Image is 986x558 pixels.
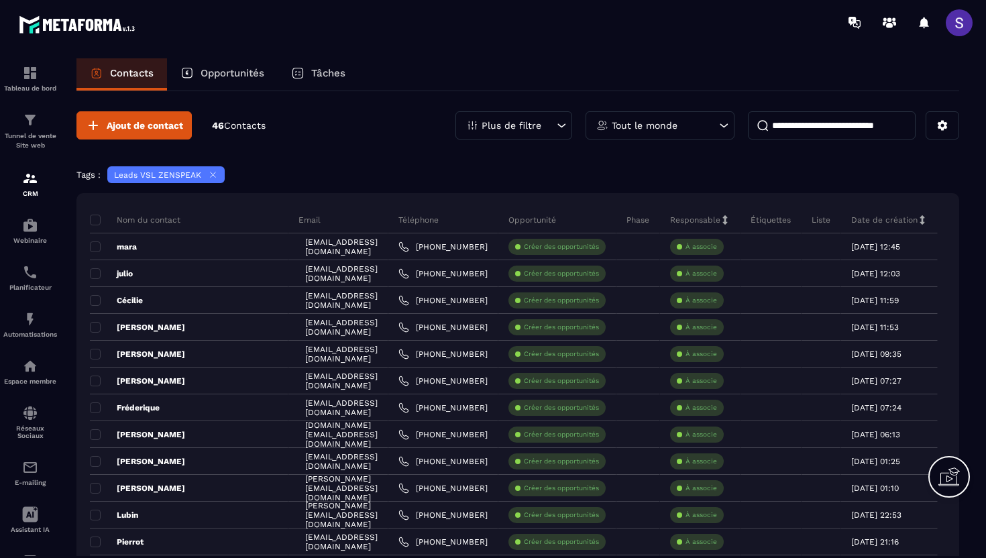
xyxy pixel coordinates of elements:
p: [DATE] 22:53 [851,510,901,520]
p: Créer des opportunités [524,403,599,412]
p: Pierrot [90,537,144,547]
p: Assistant IA [3,526,57,533]
p: Opportunité [508,215,556,225]
p: Opportunités [201,67,264,79]
a: [PHONE_NUMBER] [398,322,488,333]
p: À associe [686,376,717,386]
a: automationsautomationsEspace membre [3,348,57,395]
a: automationsautomationsAutomatisations [3,301,57,348]
a: formationformationCRM [3,160,57,207]
p: Créer des opportunités [524,430,599,439]
p: Créer des opportunités [524,537,599,547]
p: Créer des opportunités [524,242,599,252]
a: social-networksocial-networkRéseaux Sociaux [3,395,57,449]
a: automationsautomationsWebinaire [3,207,57,254]
a: [PHONE_NUMBER] [398,483,488,494]
img: automations [22,358,38,374]
p: [PERSON_NAME] [90,349,185,359]
p: Lubin [90,510,138,520]
button: Ajout de contact [76,111,192,139]
p: Contacts [110,67,154,79]
p: Tags : [76,170,101,180]
p: Tunnel de vente Site web [3,131,57,150]
p: Tâches [311,67,345,79]
a: schedulerschedulerPlanificateur [3,254,57,301]
p: CRM [3,190,57,197]
p: Date de création [851,215,918,225]
p: Webinaire [3,237,57,244]
p: Espace membre [3,378,57,385]
p: À associe [686,323,717,332]
img: automations [22,217,38,233]
a: [PHONE_NUMBER] [398,510,488,520]
p: À associe [686,430,717,439]
p: À associe [686,457,717,466]
a: Contacts [76,58,167,91]
p: E-mailing [3,479,57,486]
a: [PHONE_NUMBER] [398,268,488,279]
p: À associe [686,296,717,305]
p: À associe [686,349,717,359]
p: À associe [686,403,717,412]
p: Créer des opportunités [524,376,599,386]
p: [DATE] 12:45 [851,242,900,252]
p: À associe [686,537,717,547]
p: À associe [686,242,717,252]
a: [PHONE_NUMBER] [398,349,488,359]
img: formation [22,112,38,128]
a: [PHONE_NUMBER] [398,537,488,547]
a: Opportunités [167,58,278,91]
p: Créer des opportunités [524,349,599,359]
p: [PERSON_NAME] [90,483,185,494]
p: Email [298,215,321,225]
a: [PHONE_NUMBER] [398,429,488,440]
p: [DATE] 12:03 [851,269,900,278]
p: Créer des opportunités [524,296,599,305]
a: [PHONE_NUMBER] [398,295,488,306]
a: [PHONE_NUMBER] [398,456,488,467]
p: Cécilie [90,295,143,306]
p: Réseaux Sociaux [3,425,57,439]
p: [DATE] 11:59 [851,296,899,305]
a: Assistant IA [3,496,57,543]
a: formationformationTunnel de vente Site web [3,102,57,160]
p: Leads VSL ZENSPEAK [114,170,201,180]
img: formation [22,170,38,186]
p: Phase [626,215,649,225]
p: [DATE] 07:24 [851,403,901,412]
span: Contacts [224,120,266,131]
a: emailemailE-mailing [3,449,57,496]
p: [PERSON_NAME] [90,456,185,467]
p: [PERSON_NAME] [90,429,185,440]
p: [DATE] 11:53 [851,323,899,332]
p: Créer des opportunités [524,269,599,278]
p: 46 [212,119,266,132]
p: Responsable [670,215,720,225]
a: [PHONE_NUMBER] [398,402,488,413]
p: Fréderique [90,402,160,413]
img: logo [19,12,140,37]
img: formation [22,65,38,81]
p: Tout le monde [612,121,677,130]
p: [DATE] 06:13 [851,430,900,439]
p: Nom du contact [90,215,180,225]
p: [DATE] 01:25 [851,457,900,466]
p: [DATE] 09:35 [851,349,901,359]
img: email [22,459,38,476]
p: Plus de filtre [482,121,541,130]
span: Ajout de contact [107,119,183,132]
p: Créer des opportunités [524,510,599,520]
a: [PHONE_NUMBER] [398,241,488,252]
p: Créer des opportunités [524,484,599,493]
p: [PERSON_NAME] [90,376,185,386]
p: julio [90,268,133,279]
p: [DATE] 07:27 [851,376,901,386]
p: Étiquettes [751,215,791,225]
p: À associe [686,510,717,520]
p: Planificateur [3,284,57,291]
img: scheduler [22,264,38,280]
p: À associe [686,484,717,493]
a: [PHONE_NUMBER] [398,376,488,386]
img: automations [22,311,38,327]
p: Créer des opportunités [524,457,599,466]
